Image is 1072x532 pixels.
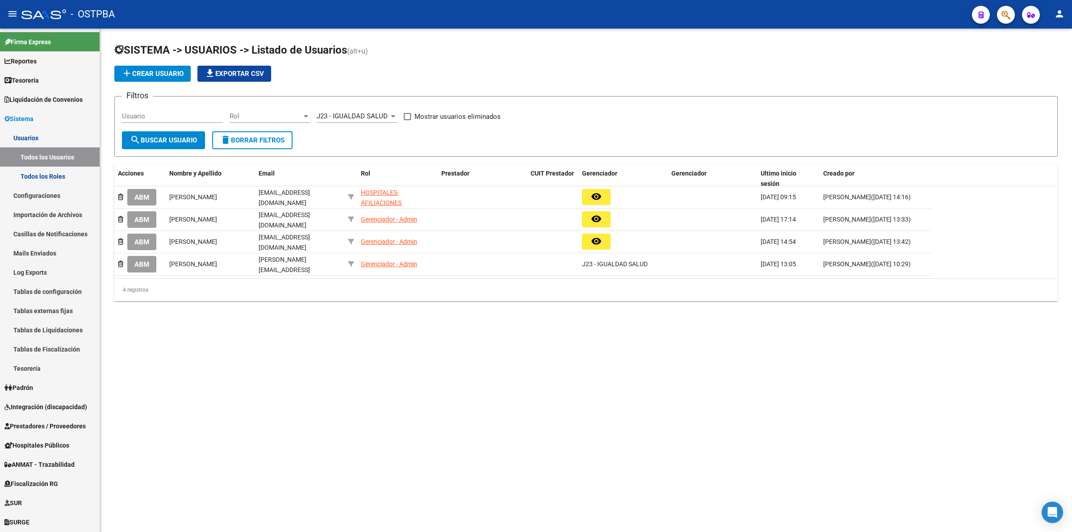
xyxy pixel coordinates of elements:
datatable-header-cell: Rol [357,164,438,193]
div: Gerenciador - Admin [361,237,417,247]
span: Reportes [4,56,37,66]
span: Padrón [4,383,33,393]
span: CUIT Prestador [531,170,574,177]
span: - OSTPBA [71,4,115,24]
span: [EMAIL_ADDRESS][DOMAIN_NAME] [259,234,310,251]
span: [PERSON_NAME] [823,238,871,245]
span: [DATE] 09:15 [761,193,796,201]
button: ABM [127,256,156,272]
span: Nombre y Apellido [169,170,222,177]
h3: Filtros [122,89,153,102]
span: ABM [134,216,149,224]
button: Buscar Usuario [122,131,205,149]
datatable-header-cell: Gerenciador [578,164,668,193]
mat-icon: person [1054,8,1065,19]
span: [PERSON_NAME] [823,216,871,223]
span: [PERSON_NAME] [169,216,217,223]
span: Mostrar usuarios eliminados [415,111,501,122]
datatable-header-cell: Creado por [820,164,931,193]
datatable-header-cell: CUIT Prestador [527,164,578,193]
span: Prestador [441,170,469,177]
mat-icon: file_download [205,68,215,79]
span: Firma Express [4,37,51,47]
span: J23 - IGUALDAD SALUD [582,260,648,268]
span: Hospitales Públicos [4,440,69,450]
span: [PERSON_NAME] [169,193,217,201]
span: Tesorería [4,75,39,85]
span: Prestadores / Proveedores [4,421,86,431]
span: ([DATE] 13:42) [871,238,911,245]
datatable-header-cell: Nombre y Apellido [166,164,255,193]
datatable-header-cell: Ultimo inicio sesión [757,164,820,193]
datatable-header-cell: Email [255,164,344,193]
span: [PERSON_NAME] [169,260,217,268]
span: Exportar CSV [205,70,264,78]
datatable-header-cell: Prestador [438,164,527,193]
span: [EMAIL_ADDRESS][DOMAIN_NAME] [259,211,310,229]
span: Rol [230,112,302,120]
span: Fiscalización RG [4,479,58,489]
mat-icon: delete [220,134,231,145]
span: (alt+u) [347,47,368,55]
button: ABM [127,234,156,250]
span: [DATE] 17:14 [761,216,796,223]
span: Rol [361,170,370,177]
span: Gerenciador [582,170,617,177]
span: ([DATE] 10:29) [871,260,911,268]
div: Open Intercom Messenger [1042,502,1063,523]
div: Gerenciador - Admin [361,259,417,269]
span: Email [259,170,275,177]
button: Exportar CSV [197,66,271,82]
mat-icon: search [130,134,141,145]
button: ABM [127,189,156,205]
span: [DATE] 14:54 [761,238,796,245]
span: ABM [134,193,149,201]
mat-icon: add [121,68,132,79]
datatable-header-cell: Acciones [114,164,166,193]
div: HOSPITALES- AFILIACIONES INTEGRACION IGUALDAD [361,188,434,218]
span: [EMAIL_ADDRESS][DOMAIN_NAME] [259,189,310,206]
span: [PERSON_NAME] [823,260,871,268]
mat-icon: remove_red_eye [591,214,602,224]
span: Liquidación de Convenios [4,95,83,105]
span: Crear Usuario [121,70,184,78]
span: [PERSON_NAME] [823,193,871,201]
span: Borrar Filtros [220,136,285,144]
button: ABM [127,211,156,228]
span: Integración (discapacidad) [4,402,87,412]
span: Buscar Usuario [130,136,197,144]
span: ABM [134,260,149,268]
span: [DATE] 13:05 [761,260,796,268]
span: Sistema [4,114,33,124]
span: SURGE [4,517,29,527]
span: ([DATE] 14:16) [871,193,911,201]
span: ABM [134,238,149,246]
span: ANMAT - Trazabilidad [4,460,75,469]
span: Ultimo inicio sesión [761,170,796,187]
span: J23 - IGUALDAD SALUD [317,112,388,120]
mat-icon: remove_red_eye [591,236,602,247]
span: SUR [4,498,22,508]
span: Creado por [823,170,854,177]
mat-icon: menu [7,8,18,19]
span: ([DATE] 13:33) [871,216,911,223]
span: [PERSON_NAME][EMAIL_ADDRESS][DOMAIN_NAME] [259,256,310,284]
mat-icon: remove_red_eye [591,191,602,202]
datatable-header-cell: Gerenciador [668,164,757,193]
span: Gerenciador [671,170,707,177]
span: SISTEMA -> USUARIOS -> Listado de Usuarios [114,44,347,56]
span: Acciones [118,170,144,177]
div: Gerenciador - Admin [361,214,417,225]
button: Borrar Filtros [212,131,293,149]
span: [PERSON_NAME] [169,238,217,245]
button: Crear Usuario [114,66,191,82]
div: 4 registros [114,279,1058,301]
